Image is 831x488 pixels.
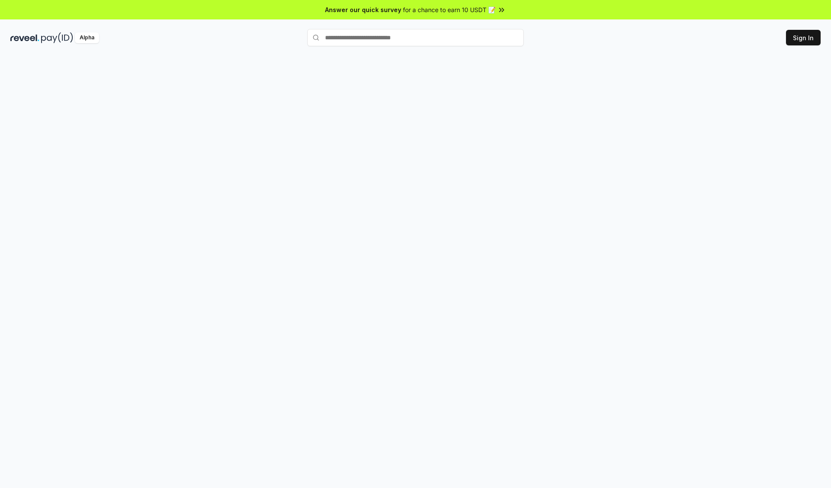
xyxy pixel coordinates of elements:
img: reveel_dark [10,32,39,43]
button: Sign In [786,30,821,45]
img: pay_id [41,32,73,43]
span: Answer our quick survey [325,5,401,14]
div: Alpha [75,32,99,43]
span: for a chance to earn 10 USDT 📝 [403,5,496,14]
